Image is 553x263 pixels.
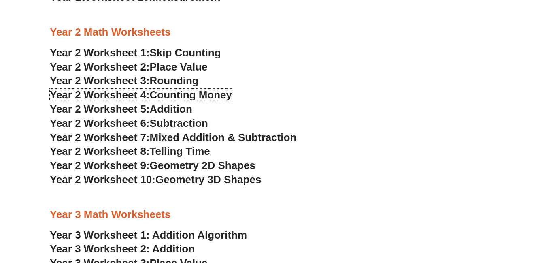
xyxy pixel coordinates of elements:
[150,145,210,157] span: Telling Time
[50,89,232,101] a: Year 2 Worksheet 4:Counting Money
[50,117,208,129] a: Year 2 Worksheet 6:Subtraction
[50,229,247,241] a: Year 3 Worksheet 1: Addition Algorithm
[155,173,261,186] span: Geometry 3D Shapes
[150,131,297,143] span: Mixed Addition & Subtraction
[50,173,155,186] span: Year 2 Worksheet 10:
[150,117,208,129] span: Subtraction
[50,75,199,87] a: Year 2 Worksheet 3:Rounding
[150,61,208,73] span: Place Value
[50,208,503,222] h3: Year 3 Math Worksheets
[50,103,192,115] a: Year 2 Worksheet 5:Addition
[150,89,232,101] span: Counting Money
[150,47,221,59] span: Skip Counting
[50,145,210,157] a: Year 2 Worksheet 8:Telling Time
[50,159,150,171] span: Year 2 Worksheet 9:
[150,75,199,87] span: Rounding
[50,89,150,101] span: Year 2 Worksheet 4:
[50,103,150,115] span: Year 2 Worksheet 5:
[150,159,255,171] span: Geometry 2D Shapes
[50,243,195,255] a: Year 3 Worksheet 2: Addition
[50,173,261,186] a: Year 2 Worksheet 10:Geometry 3D Shapes
[50,26,503,39] h3: Year 2 Math Worksheets
[150,103,192,115] span: Addition
[50,47,221,59] a: Year 2 Worksheet 1:Skip Counting
[50,47,150,59] span: Year 2 Worksheet 1:
[50,131,296,143] a: Year 2 Worksheet 7:Mixed Addition & Subtraction
[50,145,150,157] span: Year 2 Worksheet 8:
[50,159,255,171] a: Year 2 Worksheet 9:Geometry 2D Shapes
[50,75,150,87] span: Year 2 Worksheet 3:
[50,117,150,129] span: Year 2 Worksheet 6:
[419,171,553,263] iframe: Chat Widget
[50,131,150,143] span: Year 2 Worksheet 7:
[50,61,150,73] span: Year 2 Worksheet 2:
[50,61,208,73] a: Year 2 Worksheet 2:Place Value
